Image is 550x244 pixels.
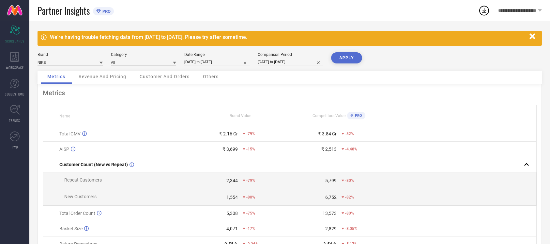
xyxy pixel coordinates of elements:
span: FWD [12,145,18,149]
span: -80% [246,195,255,200]
input: Select date range [184,59,250,65]
div: 2,344 [226,178,238,183]
span: Total GMV [59,131,81,136]
span: AISP [59,147,69,152]
div: 6,752 [325,195,337,200]
div: 4,071 [226,226,238,231]
span: SUGGESTIONS [5,92,25,96]
span: -79% [246,178,255,183]
span: Metrics [47,74,65,79]
div: ₹ 3,699 [222,147,238,152]
div: 2,829 [325,226,337,231]
span: TRENDS [9,118,20,123]
span: -17% [246,226,255,231]
span: PRO [353,113,362,118]
div: Comparison Period [258,52,323,57]
span: Others [203,74,219,79]
div: Open download list [478,5,490,16]
span: SCORECARDS [5,39,24,44]
span: PRO [101,9,111,14]
span: -80% [345,211,354,216]
div: 5,799 [325,178,337,183]
span: Competitors Value [313,113,345,118]
span: Partner Insights [38,4,90,17]
span: -82% [345,195,354,200]
span: Repeat Customers [64,177,102,183]
span: -82% [345,131,354,136]
div: Date Range [184,52,250,57]
span: -4.48% [345,147,357,151]
div: 5,308 [226,211,238,216]
div: Category [111,52,176,57]
span: -75% [246,211,255,216]
div: ₹ 3.84 Cr [318,131,337,136]
span: Total Order Count [59,211,95,216]
div: 1,554 [226,195,238,200]
div: 13,573 [323,211,337,216]
span: New Customers [64,194,97,199]
span: Name [59,114,70,118]
span: -15% [246,147,255,151]
span: WORKSPACE [6,65,24,70]
span: -79% [246,131,255,136]
div: ₹ 2.16 Cr [219,131,238,136]
span: Customer And Orders [140,74,190,79]
div: We're having trouble fetching data from [DATE] to [DATE]. Please try after sometime. [50,34,526,40]
button: APPLY [331,52,362,63]
span: Customer Count (New vs Repeat) [59,162,128,167]
span: Revenue And Pricing [79,74,126,79]
span: Brand Value [230,113,251,118]
div: Metrics [43,89,537,97]
div: Brand [38,52,103,57]
span: Basket Size [59,226,83,231]
div: ₹ 2,513 [321,147,337,152]
span: -80% [345,178,354,183]
span: -8.05% [345,226,357,231]
input: Select comparison period [258,59,323,65]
